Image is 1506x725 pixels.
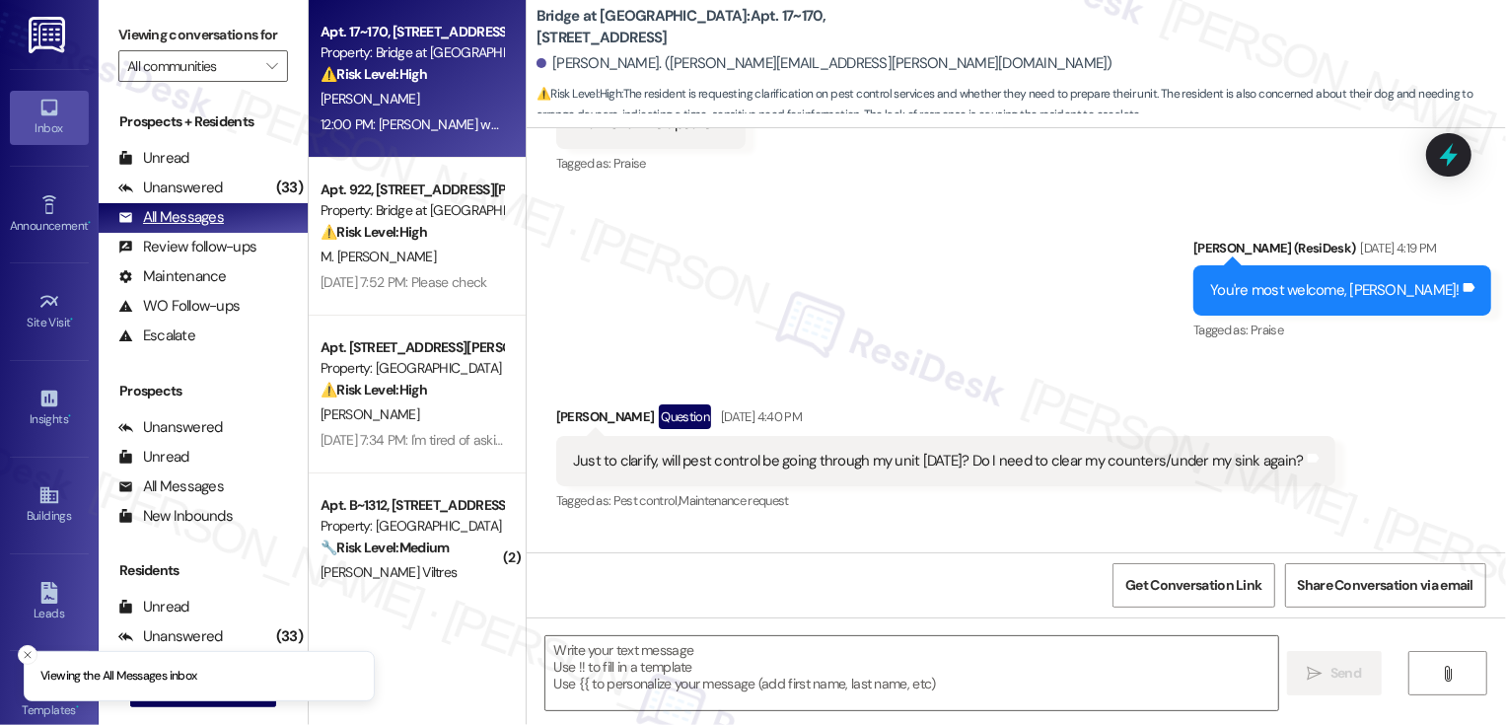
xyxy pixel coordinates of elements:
[1251,322,1283,338] span: Praise
[321,495,503,516] div: Apt. B~1312, [STREET_ADDRESS]
[321,248,436,265] span: M. [PERSON_NAME]
[321,381,427,399] strong: ⚠️ Risk Level: High
[266,58,277,74] i: 
[271,173,308,203] div: (33)
[76,700,79,714] span: •
[321,223,427,241] strong: ⚠️ Risk Level: High
[659,404,711,429] div: Question
[118,178,223,198] div: Unanswered
[1193,238,1491,265] div: [PERSON_NAME] (ResiDesk)
[1285,563,1486,608] button: Share Conversation via email
[1287,651,1383,695] button: Send
[321,65,427,83] strong: ⚠️ Risk Level: High
[321,42,503,63] div: Property: Bridge at [GEOGRAPHIC_DATA]
[321,180,503,200] div: Apt. 922, [STREET_ADDRESS][PERSON_NAME]
[556,149,747,178] div: Tagged as:
[1330,663,1361,684] span: Send
[1193,316,1491,344] div: Tagged as:
[1125,575,1261,596] span: Get Conversation Link
[321,22,503,42] div: Apt. 17~170, [STREET_ADDRESS]
[118,207,224,228] div: All Messages
[68,409,71,423] span: •
[573,451,1304,471] div: Just to clarify, will pest control be going through my unit [DATE]? Do I need to clear my counter...
[18,645,37,665] button: Close toast
[88,216,91,230] span: •
[271,621,308,652] div: (33)
[10,576,89,629] a: Leads
[10,285,89,338] a: Site Visit •
[118,447,189,468] div: Unread
[118,237,256,257] div: Review follow-ups
[1112,563,1274,608] button: Get Conversation Link
[537,6,931,48] b: Bridge at [GEOGRAPHIC_DATA]: Apt. 17~170, [STREET_ADDRESS]
[556,486,1335,515] div: Tagged as:
[1356,238,1437,258] div: [DATE] 4:19 PM
[613,492,680,509] span: Pest control ,
[1210,280,1460,301] div: You're most welcome, [PERSON_NAME]!
[118,506,233,527] div: New Inbounds
[118,476,224,497] div: All Messages
[321,358,503,379] div: Property: [GEOGRAPHIC_DATA]
[118,326,195,346] div: Escalate
[321,516,503,537] div: Property: [GEOGRAPHIC_DATA]
[118,148,189,169] div: Unread
[321,273,486,291] div: [DATE] 7:52 PM: Please check
[71,313,74,326] span: •
[118,597,189,617] div: Unread
[99,381,308,401] div: Prospects
[1298,575,1473,596] span: Share Conversation via email
[321,115,1010,133] div: 12:00 PM: [PERSON_NAME] would really appreciate a response on this, I need to know if I need to p...
[556,404,1335,436] div: [PERSON_NAME]
[716,406,802,427] div: [DATE] 4:40 PM
[321,405,419,423] span: [PERSON_NAME]
[118,417,223,438] div: Unanswered
[10,91,89,144] a: Inbox
[321,539,449,556] strong: 🔧 Risk Level: Medium
[118,626,223,647] div: Unanswered
[1441,666,1456,682] i: 
[537,53,1112,74] div: [PERSON_NAME]. ([PERSON_NAME][EMAIL_ADDRESS][PERSON_NAME][DOMAIN_NAME])
[118,296,240,317] div: WO Follow-ups
[99,560,308,581] div: Residents
[29,17,69,53] img: ResiDesk Logo
[321,200,503,221] div: Property: Bridge at [GEOGRAPHIC_DATA]
[10,382,89,435] a: Insights •
[321,337,503,358] div: Apt. [STREET_ADDRESS][PERSON_NAME]
[40,668,197,686] p: Viewing the All Messages inbox
[537,84,1506,126] span: : The resident is requesting clarification on pest control services and whether they need to prep...
[10,478,89,532] a: Buildings
[537,86,621,102] strong: ⚠️ Risk Level: High
[679,492,789,509] span: Maintenance request
[127,50,256,82] input: All communities
[99,111,308,132] div: Prospects + Residents
[118,20,288,50] label: Viewing conversations for
[1308,666,1323,682] i: 
[613,155,646,172] span: Praise
[321,90,419,108] span: [PERSON_NAME]
[118,266,227,287] div: Maintenance
[321,563,457,581] span: [PERSON_NAME] Viltres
